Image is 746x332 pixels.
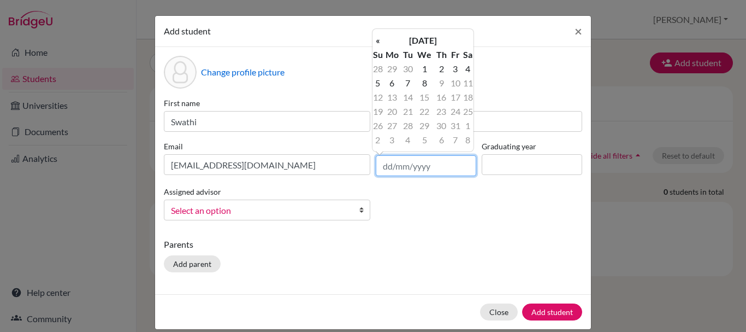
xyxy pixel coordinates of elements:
button: Add parent [164,255,221,272]
td: 6 [383,76,401,90]
button: Close [566,16,591,46]
td: 22 [415,104,434,119]
label: First name [164,97,370,109]
input: dd/mm/yyyy [376,155,476,176]
td: 2 [434,62,448,76]
td: 20 [383,104,401,119]
th: [DATE] [383,33,463,48]
td: 16 [434,90,448,104]
th: Su [372,48,383,62]
td: 28 [401,119,415,133]
td: 6 [434,133,448,147]
td: 2 [372,133,383,147]
td: 25 [463,104,473,119]
td: 21 [401,104,415,119]
p: Parents [164,238,582,251]
span: × [575,23,582,39]
td: 29 [383,62,401,76]
td: 4 [463,62,473,76]
label: Surname [376,97,582,109]
td: 28 [372,62,383,76]
button: Close [480,304,518,321]
th: Fr [448,48,462,62]
label: Assigned advisor [164,186,221,197]
span: Select an option [171,203,349,218]
td: 1 [463,119,473,133]
th: Th [434,48,448,62]
span: Add student [164,26,211,36]
td: 14 [401,90,415,104]
td: 8 [463,133,473,147]
button: Add student [522,304,582,321]
th: « [372,33,383,48]
td: 18 [463,90,473,104]
td: 5 [372,76,383,90]
td: 27 [383,119,401,133]
th: We [415,48,434,62]
td: 26 [372,119,383,133]
th: Mo [383,48,401,62]
td: 7 [401,76,415,90]
td: 3 [448,62,462,76]
div: Profile picture [164,56,197,89]
td: 17 [448,90,462,104]
label: Email [164,141,370,152]
td: 8 [415,76,434,90]
th: Tu [401,48,415,62]
td: 24 [448,104,462,119]
td: 9 [434,76,448,90]
td: 11 [463,76,473,90]
label: Graduating year [482,141,582,152]
td: 7 [448,133,462,147]
td: 23 [434,104,448,119]
td: 13 [383,90,401,104]
td: 15 [415,90,434,104]
td: 3 [383,133,401,147]
td: 29 [415,119,434,133]
td: 30 [434,119,448,133]
td: 1 [415,62,434,76]
td: 30 [401,62,415,76]
td: 5 [415,133,434,147]
td: 12 [372,90,383,104]
td: 4 [401,133,415,147]
td: 31 [448,119,462,133]
th: Sa [463,48,473,62]
td: 19 [372,104,383,119]
td: 10 [448,76,462,90]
